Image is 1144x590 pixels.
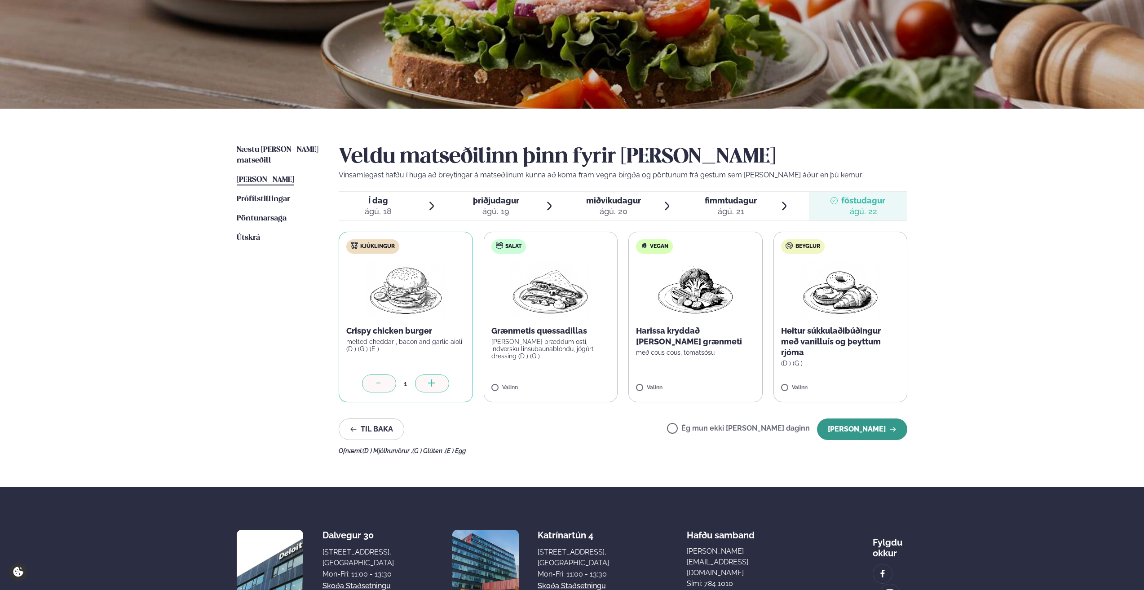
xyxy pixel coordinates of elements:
span: fimmtudagur [705,196,757,205]
img: Croissant.png [801,261,880,318]
h2: Veldu matseðilinn þinn fyrir [PERSON_NAME] [339,145,907,170]
div: Katrínartún 4 [538,530,609,541]
img: Quesadilla.png [511,261,590,318]
span: Kjúklingur [360,243,395,250]
a: Næstu [PERSON_NAME] matseðill [237,145,321,166]
span: Útskrá [237,234,260,242]
button: Til baka [339,418,404,440]
a: [PERSON_NAME] [237,175,294,185]
img: salad.svg [496,242,503,249]
div: Dalvegur 30 [322,530,394,541]
span: miðvikudagur [586,196,641,205]
img: image alt [878,569,888,579]
div: ágú. 19 [473,206,519,217]
a: Pöntunarsaga [237,213,287,224]
p: melted cheddar , bacon and garlic aioli (D ) (G ) (E ) [346,338,465,352]
div: ágú. 18 [365,206,392,217]
p: [PERSON_NAME] bræddum osti, indversku linsubaunablöndu, jógúrt dressing (D ) (G ) [491,338,610,360]
span: (E ) Egg [445,447,466,454]
div: Mon-Fri: 11:00 - 13:30 [322,569,394,580]
span: Í dag [365,195,392,206]
span: Beyglur [795,243,820,250]
a: Prófílstillingar [237,194,290,205]
div: ágú. 22 [841,206,885,217]
p: Heitur súkkulaðibúðingur með vanilluís og þeyttum rjóma [781,326,900,358]
p: Grænmetis quessadillas [491,326,610,336]
a: [PERSON_NAME][EMAIL_ADDRESS][DOMAIN_NAME] [687,546,795,578]
span: Hafðu samband [687,523,755,541]
div: 1 [396,379,415,389]
img: Vegan.png [656,261,735,318]
div: Mon-Fri: 11:00 - 13:30 [538,569,609,580]
p: með cous cous, tómatsósu [636,349,755,356]
p: Vinsamlegast hafðu í huga að breytingar á matseðlinum kunna að koma fram vegna birgða og pöntunum... [339,170,907,181]
div: Fylgdu okkur [873,530,907,559]
img: Vegan.svg [640,242,648,249]
div: ágú. 20 [586,206,641,217]
div: [STREET_ADDRESS], [GEOGRAPHIC_DATA] [538,547,609,568]
p: (D ) (G ) [781,360,900,367]
span: Vegan [650,243,668,250]
div: ágú. 21 [705,206,757,217]
a: Útskrá [237,233,260,243]
p: Crispy chicken burger [346,326,465,336]
p: Sími: 784 1010 [687,578,795,589]
a: Cookie settings [9,563,27,581]
div: Ofnæmi: [339,447,907,454]
span: Salat [505,243,521,250]
button: [PERSON_NAME] [817,418,907,440]
p: Harissa kryddað [PERSON_NAME] grænmeti [636,326,755,347]
div: [STREET_ADDRESS], [GEOGRAPHIC_DATA] [322,547,394,568]
span: föstudagur [841,196,885,205]
span: Prófílstillingar [237,195,290,203]
span: (D ) Mjólkurvörur , [362,447,412,454]
span: þriðjudagur [473,196,519,205]
span: (G ) Glúten , [412,447,445,454]
img: Hamburger.png [366,261,446,318]
a: image alt [873,564,892,583]
span: Næstu [PERSON_NAME] matseðill [237,146,318,164]
img: chicken.svg [351,242,358,249]
span: Pöntunarsaga [237,215,287,222]
span: [PERSON_NAME] [237,176,294,184]
img: bagle-new-16px.svg [786,242,793,249]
